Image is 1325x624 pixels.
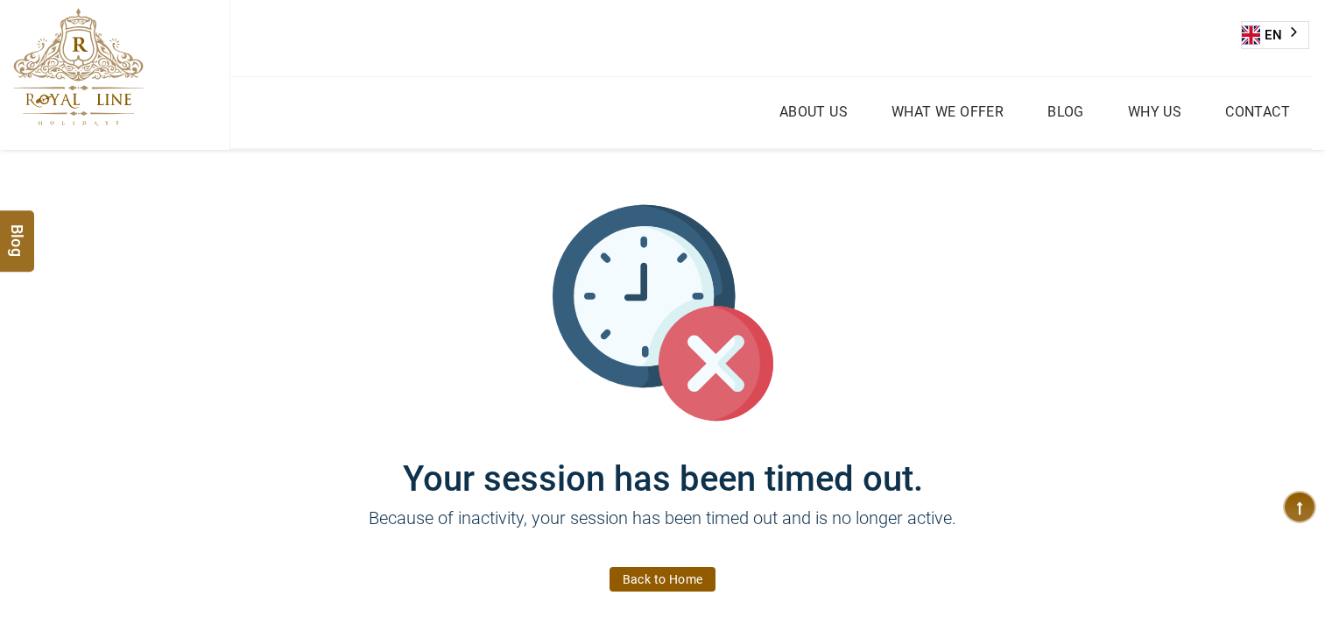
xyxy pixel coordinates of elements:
[1241,21,1309,49] aside: Language selected: English
[1242,22,1308,48] a: EN
[6,223,29,238] span: Blog
[1124,99,1186,124] a: Why Us
[1043,99,1089,124] a: Blog
[1221,99,1294,124] a: Contact
[13,8,144,126] img: The Royal Line Holidays
[137,505,1188,557] p: Because of inactivity, your session has been timed out and is no longer active.
[1216,514,1325,598] iframe: chat widget
[775,99,852,124] a: About Us
[610,567,716,592] a: Back to Home
[1241,21,1309,49] div: Language
[553,202,773,423] img: session_time_out.svg
[137,423,1188,500] h1: Your session has been timed out.
[887,99,1008,124] a: What we Offer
